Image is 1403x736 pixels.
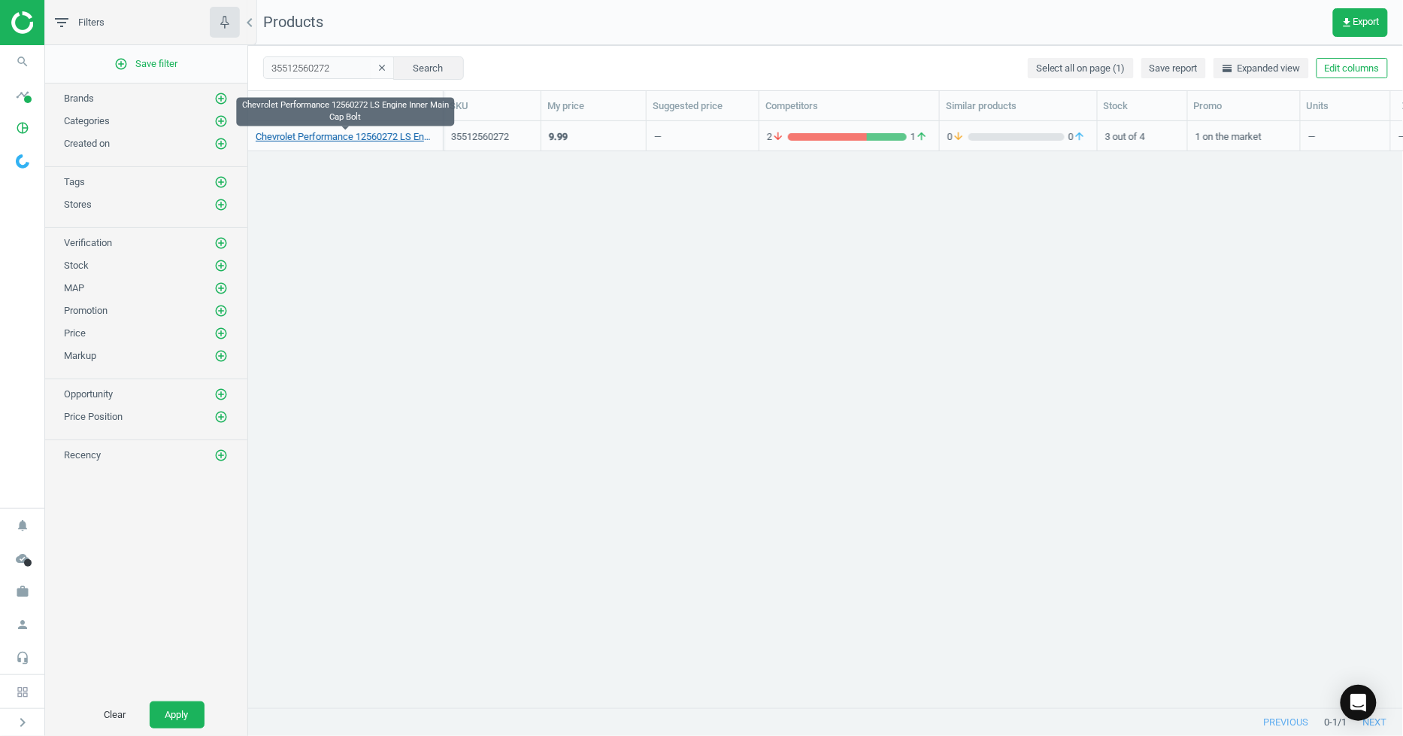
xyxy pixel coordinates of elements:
div: — [1308,123,1383,149]
i: add_circle_outline [214,327,228,340]
button: Save report [1141,58,1206,79]
button: add_circle_outline [214,387,229,402]
span: Filters [78,16,105,29]
span: Opportunity [64,388,113,400]
button: clear [371,58,394,79]
span: Brands [64,93,94,104]
span: Stock [64,260,89,271]
i: add_circle_outline [214,388,228,401]
div: My price [547,99,640,113]
i: add_circle_outline [214,259,228,272]
span: 1 [907,130,932,144]
i: add_circle_outline [214,236,228,250]
span: 0 [1065,130,1089,144]
button: add_circle_outline [214,136,229,151]
i: arrow_upward [916,130,928,144]
button: add_circle_outline [214,326,229,341]
div: 35512560272 [451,130,533,144]
span: 0 - 1 [1325,716,1338,729]
button: chevron_right [4,713,41,732]
i: add_circle_outline [214,349,228,363]
span: Price Position [64,411,123,422]
img: wGWNvw8QSZomAAAAABJRU5ErkJggg== [16,154,29,169]
i: add_circle_outline [115,57,129,71]
span: Expanded view [1222,62,1301,75]
i: headset_mic [8,643,37,672]
div: Chevrolet Performance 12560272 LS Engine Inner Main Cap Bolt [236,97,454,126]
div: — [654,130,662,149]
span: Export [1341,17,1380,29]
button: Edit columns [1317,58,1388,79]
div: Similar products [946,99,1091,113]
span: Stores [64,199,92,210]
span: / 1 [1338,716,1347,729]
div: Open Intercom Messenger [1341,685,1377,721]
span: Save filter [115,57,178,71]
div: Promo [1194,99,1294,113]
input: SKU/Title search [263,56,395,79]
button: add_circle_outline [214,236,229,251]
i: notifications [8,511,37,540]
span: MAP [64,282,84,293]
i: arrow_downward [772,130,784,144]
i: add_circle_outline [214,114,228,128]
i: add_circle_outline [214,449,228,462]
i: add_circle_outline [214,304,228,318]
i: search [8,47,37,76]
button: get_appExport [1333,8,1388,37]
i: add_circle_outline [214,198,228,211]
span: Markup [64,350,96,361]
button: add_circle_outline [214,348,229,363]
button: add_circle_outline [214,448,229,463]
button: Clear [89,701,142,728]
i: chevron_right [14,713,32,731]
img: ajHJNr6hYgQAAAAASUVORK5CYII= [11,11,118,34]
button: Search [393,56,464,79]
button: add_circle_outline [214,197,229,212]
div: SKU [450,99,535,113]
span: Tags [64,176,85,187]
span: 0 [947,130,968,144]
a: Chevrolet Performance 12560272 LS Engine Inner Main Cap Bolt [256,130,435,144]
button: previous [1248,709,1325,736]
button: Select all on page (1) [1028,58,1134,79]
i: work [8,577,37,606]
i: person [8,610,37,639]
i: arrow_upward [1074,130,1086,144]
button: add_circle_outline [214,175,229,190]
button: add_circle_outlineSave filter [45,49,247,79]
span: Verification [64,237,112,248]
i: get_app [1341,17,1353,29]
span: Products [263,13,323,31]
i: add_circle_outline [214,92,228,105]
button: horizontal_splitExpanded view [1214,58,1309,79]
i: clear [377,62,388,73]
span: Select all on page (1) [1036,62,1126,75]
i: add_circle_outline [214,137,228,151]
button: next [1347,709,1403,736]
div: Competitors [765,99,933,113]
div: Stock [1104,99,1181,113]
button: add_circle_outline [214,409,229,424]
i: add_circle_outline [214,281,228,295]
i: horizontal_split [1222,62,1234,75]
span: 2 [767,130,788,144]
div: 1 on the market [1195,123,1292,149]
span: Promotion [64,305,108,316]
button: add_circle_outline [214,114,229,129]
i: cloud_done [8,544,37,573]
span: Price [64,327,86,339]
i: pie_chart_outlined [8,114,37,142]
i: arrow_downward [953,130,965,144]
i: add_circle_outline [214,175,228,189]
button: Apply [150,701,205,728]
span: Created on [64,138,110,149]
button: add_circle_outline [214,303,229,318]
i: timeline [8,81,37,109]
div: 3 out of 4 [1105,123,1180,149]
button: add_circle_outline [214,91,229,106]
i: chevron_left [241,14,259,32]
button: add_circle_outline [214,258,229,273]
div: 9.99 [549,130,568,144]
div: Suggested price [653,99,753,113]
